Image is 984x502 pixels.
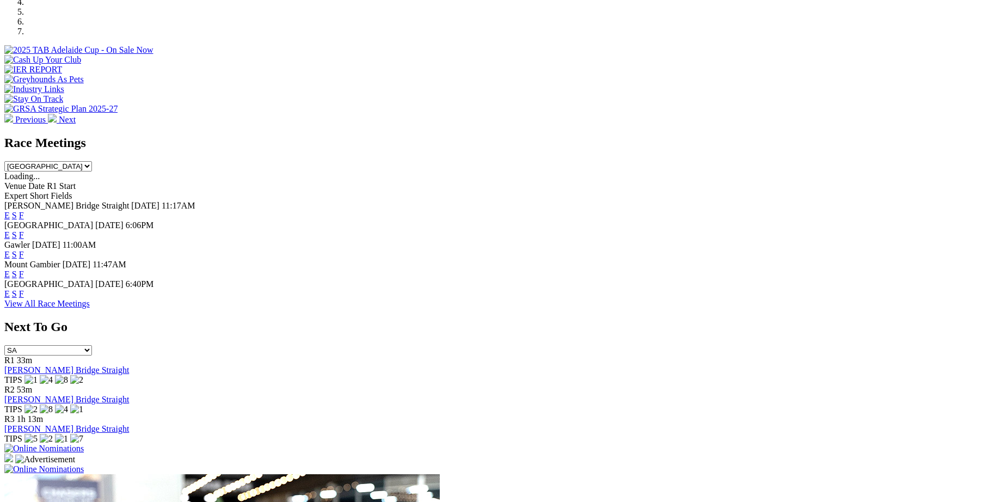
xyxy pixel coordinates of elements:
h2: Next To Go [4,320,980,334]
span: Short [30,191,49,200]
img: 2 [24,405,38,414]
span: Previous [15,115,46,124]
span: Loading... [4,172,40,181]
a: E [4,289,10,298]
span: 11:00AM [63,240,96,249]
span: 53m [17,385,32,394]
a: F [19,230,24,240]
img: 5 [24,434,38,444]
img: chevron-left-pager-white.svg [4,114,13,123]
a: E [4,211,10,220]
span: R2 [4,385,15,394]
span: [DATE] [95,279,124,289]
a: F [19,270,24,279]
a: F [19,289,24,298]
a: Previous [4,115,48,124]
img: Online Nominations [4,464,84,474]
a: [PERSON_NAME] Bridge Straight [4,424,129,433]
img: chevron-right-pager-white.svg [48,114,57,123]
span: Venue [4,181,26,191]
span: 11:47AM [93,260,126,269]
a: F [19,211,24,220]
img: 1 [24,375,38,385]
a: S [12,289,17,298]
img: Industry Links [4,84,64,94]
a: Next [48,115,76,124]
a: E [4,250,10,259]
h2: Race Meetings [4,136,980,150]
span: TIPS [4,434,22,443]
a: S [12,250,17,259]
img: 7 [70,434,83,444]
span: [GEOGRAPHIC_DATA] [4,221,93,230]
span: Expert [4,191,28,200]
span: [GEOGRAPHIC_DATA] [4,279,93,289]
img: IER REPORT [4,65,62,75]
a: View All Race Meetings [4,299,90,308]
span: 6:40PM [126,279,154,289]
img: 4 [40,375,53,385]
span: 11:17AM [162,201,195,210]
span: [DATE] [131,201,159,210]
span: R1 Start [47,181,76,191]
img: 2 [40,434,53,444]
img: Cash Up Your Club [4,55,81,65]
span: [DATE] [32,240,60,249]
span: Next [59,115,76,124]
span: TIPS [4,375,22,384]
img: Advertisement [15,455,75,464]
img: 1 [70,405,83,414]
span: 6:06PM [126,221,154,230]
span: Gawler [4,240,30,249]
span: TIPS [4,405,22,414]
img: 15187_Greyhounds_GreysPlayCentral_Resize_SA_WebsiteBanner_300x115_2025.jpg [4,454,13,462]
img: 8 [40,405,53,414]
a: [PERSON_NAME] Bridge Straight [4,395,129,404]
a: [PERSON_NAME] Bridge Straight [4,365,129,375]
a: S [12,230,17,240]
span: Date [28,181,45,191]
span: Mount Gambier [4,260,60,269]
span: R1 [4,356,15,365]
a: S [12,211,17,220]
span: [PERSON_NAME] Bridge Straight [4,201,129,210]
img: 8 [55,375,68,385]
span: 1h 13m [17,414,43,424]
a: F [19,250,24,259]
img: 4 [55,405,68,414]
img: GRSA Strategic Plan 2025-27 [4,104,118,114]
span: [DATE] [63,260,91,269]
img: Greyhounds As Pets [4,75,84,84]
a: S [12,270,17,279]
a: E [4,270,10,279]
img: 1 [55,434,68,444]
img: 2025 TAB Adelaide Cup - On Sale Now [4,45,153,55]
span: 33m [17,356,32,365]
img: Stay On Track [4,94,63,104]
img: Online Nominations [4,444,84,454]
a: E [4,230,10,240]
img: 2 [70,375,83,385]
span: [DATE] [95,221,124,230]
span: Fields [51,191,72,200]
span: R3 [4,414,15,424]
